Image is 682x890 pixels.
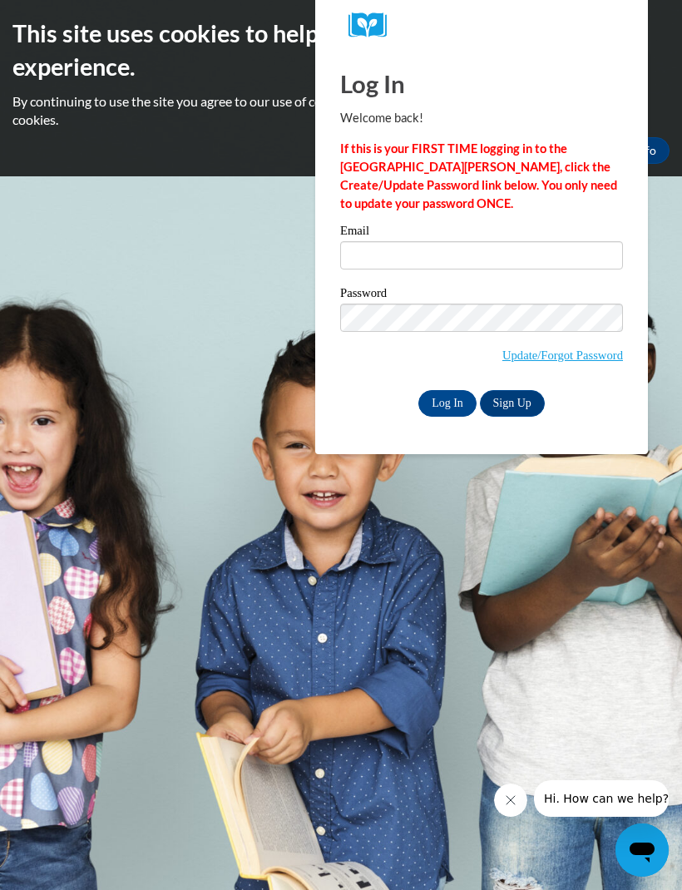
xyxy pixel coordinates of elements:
[534,780,669,817] iframe: Message from company
[340,109,623,127] p: Welcome back!
[12,92,670,129] p: By continuing to use the site you agree to our use of cookies. Use the ‘More info’ button to read...
[502,349,623,362] a: Update/Forgot Password
[494,784,527,817] iframe: Close message
[418,390,477,417] input: Log In
[12,17,670,84] h2: This site uses cookies to help improve your learning experience.
[348,12,615,38] a: COX Campus
[480,390,545,417] a: Sign Up
[340,141,617,210] strong: If this is your FIRST TIME logging in to the [GEOGRAPHIC_DATA][PERSON_NAME], click the Create/Upd...
[348,12,398,38] img: Logo brand
[340,225,623,241] label: Email
[340,287,623,304] label: Password
[340,67,623,101] h1: Log In
[615,823,669,877] iframe: Button to launch messaging window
